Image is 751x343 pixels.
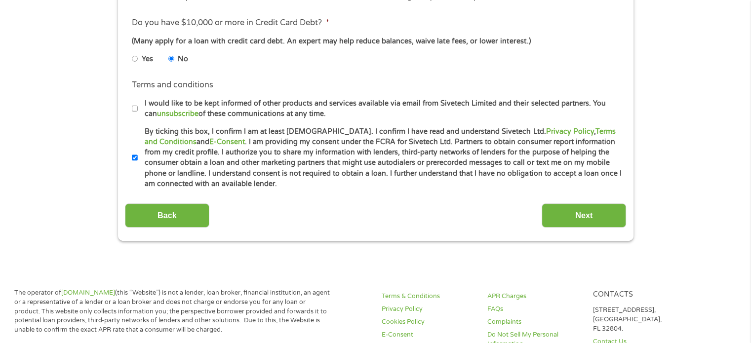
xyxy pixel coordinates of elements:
p: [STREET_ADDRESS], [GEOGRAPHIC_DATA], FL 32804. [593,305,686,334]
a: E-Consent [209,138,245,146]
label: Yes [142,54,153,65]
a: Privacy Policy [546,127,593,136]
a: [DOMAIN_NAME] [61,289,115,297]
label: Do you have $10,000 or more in Credit Card Debt? [132,18,329,28]
a: FAQs [487,305,581,314]
a: APR Charges [487,292,581,301]
input: Back [125,203,209,228]
label: I would like to be kept informed of other products and services available via email from Sivetech... [138,98,622,119]
a: Terms and Conditions [145,127,615,146]
h4: Contacts [593,290,686,300]
a: Complaints [487,317,581,327]
p: The operator of (this “Website”) is not a lender, loan broker, financial institution, an agent or... [14,288,331,335]
div: (Many apply for a loan with credit card debt. An expert may help reduce balances, waive late fees... [132,36,619,47]
label: No [178,54,188,65]
a: Terms & Conditions [382,292,475,301]
label: Terms and conditions [132,80,213,90]
a: Cookies Policy [382,317,475,327]
label: By ticking this box, I confirm I am at least [DEMOGRAPHIC_DATA]. I confirm I have read and unders... [138,126,622,190]
a: Privacy Policy [382,305,475,314]
a: unsubscribe [157,110,198,118]
input: Next [542,203,626,228]
a: E-Consent [382,330,475,340]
